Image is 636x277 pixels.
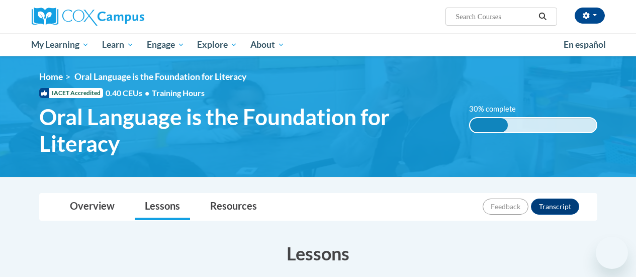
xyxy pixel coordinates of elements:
button: Search [535,11,550,23]
a: Overview [60,194,125,220]
a: Learn [96,33,140,56]
span: About [250,39,285,51]
a: Engage [140,33,191,56]
a: Lessons [135,194,190,220]
button: Feedback [483,199,528,215]
a: My Learning [25,33,96,56]
button: Transcript [531,199,579,215]
span: Oral Language is the Foundation for Literacy [74,71,246,82]
button: Account Settings [575,8,605,24]
span: Oral Language is the Foundation for Literacy [39,104,454,157]
span: En español [564,39,606,50]
span: • [145,88,149,98]
a: En español [557,34,612,55]
span: IACET Accredited [39,88,103,98]
a: Cox Campus [32,8,213,26]
span: Training Hours [152,88,205,98]
div: 30% complete [470,118,508,132]
iframe: Button to launch messaging window [596,237,628,269]
a: Explore [191,33,244,56]
div: Main menu [24,33,612,56]
input: Search Courses [455,11,535,23]
a: About [244,33,291,56]
label: 30% complete [469,104,527,115]
span: Explore [197,39,237,51]
a: Home [39,71,63,82]
span: My Learning [31,39,89,51]
span: Engage [147,39,185,51]
h3: Lessons [39,241,597,266]
span: Learn [102,39,134,51]
img: Cox Campus [32,8,144,26]
span: 0.40 CEUs [106,87,152,99]
a: Resources [200,194,267,220]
